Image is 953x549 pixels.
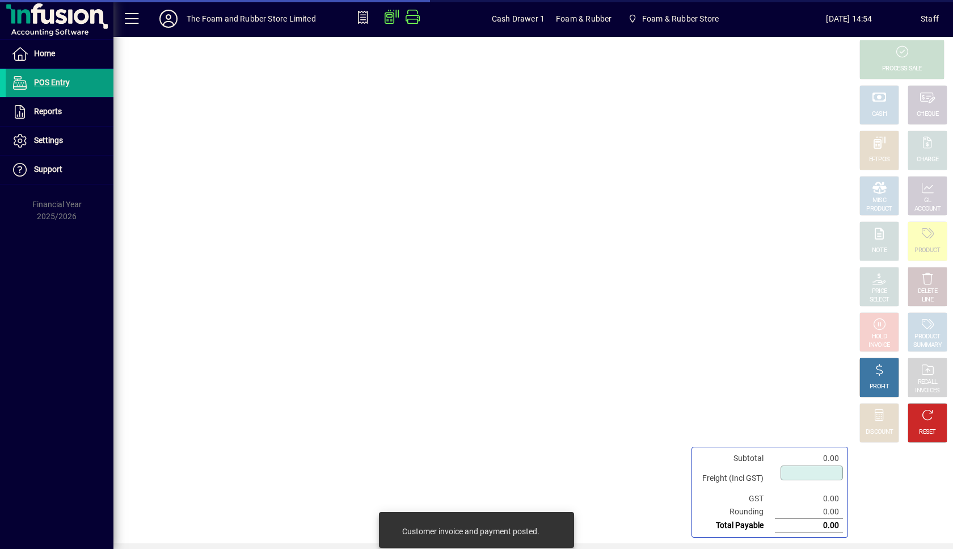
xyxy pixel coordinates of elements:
span: Cash Drawer 1 [492,10,545,28]
div: Customer invoice and payment posted. [402,526,539,537]
div: The Foam and Rubber Store Limited [187,10,316,28]
div: NOTE [872,246,887,255]
div: EFTPOS [869,156,890,164]
td: Rounding [697,505,775,519]
a: Settings [6,127,113,155]
div: DELETE [918,287,937,296]
div: PRICE [872,287,887,296]
td: Total Payable [697,519,775,533]
span: [DATE] 14:54 [778,10,921,28]
span: POS Entry [34,78,70,87]
div: INVOICES [915,387,939,395]
td: 0.00 [775,492,843,505]
span: Foam & Rubber Store [623,9,723,29]
td: 0.00 [775,519,843,533]
div: INVOICE [868,341,889,350]
div: MISC [872,196,886,205]
div: RECALL [918,378,938,387]
div: GL [924,196,931,205]
td: 0.00 [775,452,843,465]
div: SELECT [870,296,889,304]
a: Support [6,156,113,184]
div: PRODUCT [866,205,892,213]
div: ACCOUNT [914,205,941,213]
div: Staff [921,10,939,28]
div: DISCOUNT [866,428,893,437]
span: Settings [34,136,63,145]
td: GST [697,492,775,505]
div: CHEQUE [917,110,938,119]
div: PRODUCT [914,246,940,255]
span: Home [34,49,55,58]
span: Reports [34,107,62,116]
div: SUMMARY [913,341,942,350]
div: CASH [872,110,887,119]
div: PRODUCT [914,333,940,341]
span: Support [34,165,62,174]
button: Profile [150,9,187,29]
span: Foam & Rubber Store [642,10,719,28]
span: Foam & Rubber [556,10,612,28]
td: Subtotal [697,452,775,465]
div: PROFIT [870,383,889,391]
div: LINE [922,296,933,304]
div: HOLD [872,333,887,341]
div: PROCESS SALE [882,65,922,73]
div: RESET [919,428,936,437]
td: 0.00 [775,505,843,519]
td: Freight (Incl GST) [697,465,775,492]
a: Reports [6,98,113,126]
a: Home [6,40,113,68]
div: CHARGE [917,156,939,164]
